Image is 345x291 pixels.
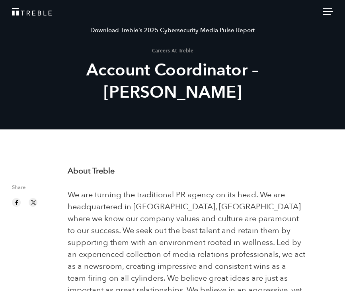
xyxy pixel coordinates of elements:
[12,8,333,15] a: Treble Homepage
[68,166,115,176] strong: About Treble
[26,59,320,104] h2: Account Coordinator – [PERSON_NAME]
[26,48,320,53] h1: Careers At Treble
[13,199,20,206] img: facebook sharing button
[30,199,37,206] img: twitter sharing button
[12,185,56,194] span: Share
[12,8,52,15] img: Treble logo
